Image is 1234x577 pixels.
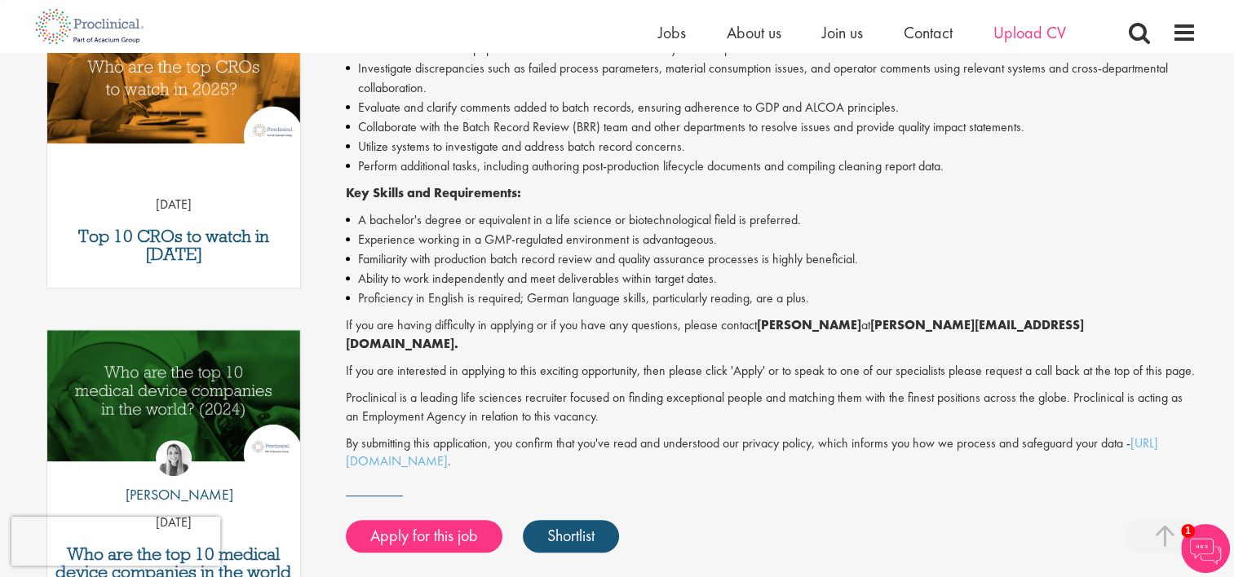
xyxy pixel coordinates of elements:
img: Top 10 Medical Device Companies 2024 [47,330,301,461]
a: Upload CV [993,22,1066,43]
li: Evaluate and clarify comments added to batch records, ensuring adherence to GDP and ALCOA princip... [346,98,1196,117]
a: Top 10 CROs to watch in [DATE] [55,227,293,263]
img: Top 10 CROs 2025 | Proclinical [47,12,301,143]
strong: Key Skills and Requirements: [346,184,521,201]
span: 1 [1181,524,1195,538]
a: [URL][DOMAIN_NAME] [346,434,1158,470]
strong: [PERSON_NAME][EMAIL_ADDRESS][DOMAIN_NAME]. [346,316,1084,352]
li: Perform additional tasks, including authoring post-production lifecycle documents and compiling c... [346,156,1196,176]
li: Proficiency in English is required; German language skills, particularly reading, are a plus. [346,288,1196,308]
p: By submitting this application, you confirm that you've read and understood our privacy policy, w... [346,434,1196,472]
strong: [PERSON_NAME] [757,316,861,333]
a: Jobs [658,22,686,43]
a: Hannah Burke [PERSON_NAME] [113,440,233,513]
a: Shortlist [523,520,619,553]
li: Investigate discrepancies such as failed process parameters, material consumption issues, and ope... [346,59,1196,98]
li: Collaborate with the Batch Record Review (BRR) team and other departments to resolve issues and p... [346,117,1196,137]
img: Hannah Burke [156,440,192,476]
p: [DATE] [47,196,301,214]
li: Familiarity with production batch record review and quality assurance processes is highly benefic... [346,249,1196,269]
iframe: reCAPTCHA [11,517,220,566]
a: About us [727,22,781,43]
li: Experience working in a GMP-regulated environment is advantageous. [346,230,1196,249]
li: Ability to work independently and meet deliverables within target dates. [346,269,1196,288]
p: If you are having difficulty in applying or if you have any questions, please contact at [346,316,1196,354]
a: Link to a post [47,330,301,474]
a: Apply for this job [346,520,502,553]
img: Chatbot [1181,524,1230,573]
p: [DATE] [47,513,301,532]
li: Utilize systems to investigate and address batch record concerns. [346,137,1196,156]
a: Link to a post [47,12,301,156]
li: A bachelor's degree or equivalent in a life science or biotechnological field is preferred. [346,210,1196,230]
p: If you are interested in applying to this exciting opportunity, then please click 'Apply' or to s... [346,362,1196,381]
a: Join us [822,22,863,43]
a: Contact [904,22,953,43]
p: Proclinical is a leading life sciences recruiter focused on finding exceptional people and matchi... [346,389,1196,426]
p: [PERSON_NAME] [113,484,233,505]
